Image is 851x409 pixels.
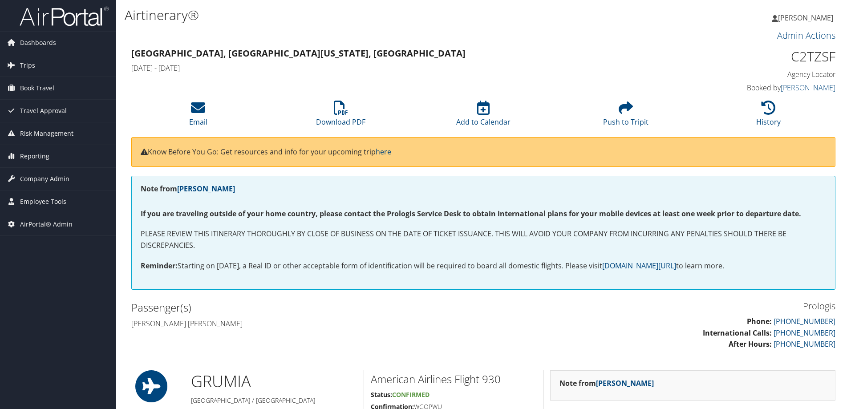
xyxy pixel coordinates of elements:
[131,63,656,73] h4: [DATE] - [DATE]
[125,6,603,24] h1: Airtinerary®
[20,100,67,122] span: Travel Approval
[141,184,235,194] strong: Note from
[131,300,477,315] h2: Passenger(s)
[20,190,66,213] span: Employee Tools
[456,105,511,127] a: Add to Calendar
[747,316,772,326] strong: Phone:
[756,105,781,127] a: History
[316,105,365,127] a: Download PDF
[131,319,477,328] h4: [PERSON_NAME] [PERSON_NAME]
[772,4,842,31] a: [PERSON_NAME]
[778,13,833,23] span: [PERSON_NAME]
[20,54,35,77] span: Trips
[596,378,654,388] a: [PERSON_NAME]
[669,47,835,66] h1: C2TZSF
[376,147,391,157] a: here
[20,122,73,145] span: Risk Management
[20,77,54,99] span: Book Travel
[669,83,835,93] h4: Booked by
[603,105,648,127] a: Push to Tripit
[20,213,73,235] span: AirPortal® Admin
[189,105,207,127] a: Email
[141,260,826,272] p: Starting on [DATE], a Real ID or other acceptable form of identification will be required to boar...
[20,32,56,54] span: Dashboards
[703,328,772,338] strong: International Calls:
[20,168,69,190] span: Company Admin
[371,372,536,387] h2: American Airlines Flight 930
[602,261,676,271] a: [DOMAIN_NAME][URL]
[141,228,826,251] p: PLEASE REVIEW THIS ITINERARY THOROUGHLY BY CLOSE OF BUSINESS ON THE DATE OF TICKET ISSUANCE. THIS...
[669,69,835,79] h4: Agency Locator
[392,390,430,399] span: Confirmed
[141,146,826,158] p: Know Before You Go: Get resources and info for your upcoming trip
[729,339,772,349] strong: After Hours:
[191,396,357,405] h5: [GEOGRAPHIC_DATA] / [GEOGRAPHIC_DATA]
[777,29,835,41] a: Admin Actions
[774,339,835,349] a: [PHONE_NUMBER]
[774,316,835,326] a: [PHONE_NUMBER]
[559,378,654,388] strong: Note from
[191,370,357,393] h1: GRU MIA
[490,300,835,312] h3: Prologis
[131,47,466,59] strong: [GEOGRAPHIC_DATA], [GEOGRAPHIC_DATA] [US_STATE], [GEOGRAPHIC_DATA]
[371,390,392,399] strong: Status:
[774,328,835,338] a: [PHONE_NUMBER]
[141,209,801,219] strong: If you are traveling outside of your home country, please contact the Prologis Service Desk to ob...
[20,145,49,167] span: Reporting
[141,261,178,271] strong: Reminder:
[781,83,835,93] a: [PERSON_NAME]
[177,184,235,194] a: [PERSON_NAME]
[20,6,109,27] img: airportal-logo.png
